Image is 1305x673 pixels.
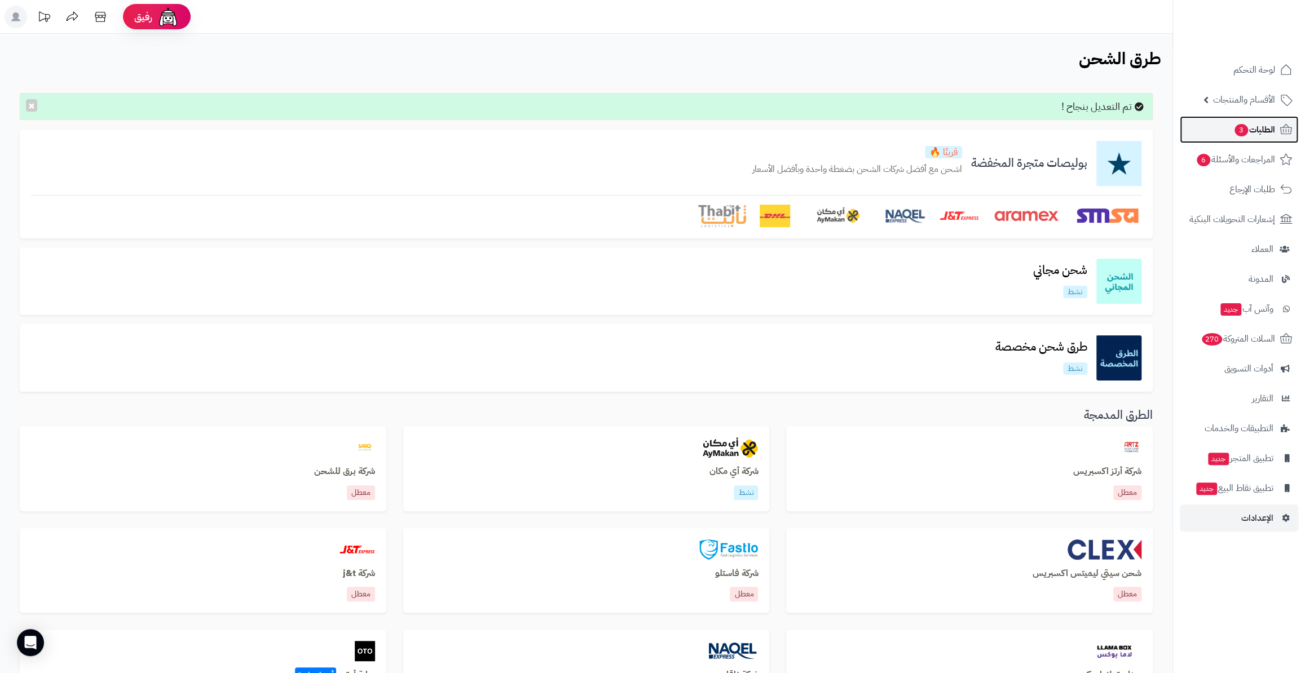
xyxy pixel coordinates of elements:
a: fastloشركة فاستلومعطل [403,528,770,613]
p: معطل [347,587,375,601]
a: artzexpressشركة أرتز اكسبريسمعطل [786,426,1153,511]
a: barqشركة برق للشحنمعطل [20,426,386,511]
span: 270 [1201,333,1222,346]
span: المدونة [1249,271,1273,287]
a: المدونة [1180,265,1298,293]
div: تم التعديل بنجاح ! [20,93,1153,120]
a: التطبيقات والخدمات [1180,415,1298,442]
a: التقارير [1180,385,1298,412]
span: لوحة التحكم [1233,62,1275,78]
span: طلبات الإرجاع [1229,181,1275,197]
span: الإعدادات [1241,510,1273,526]
img: oto [355,641,375,661]
p: نشط [1063,362,1087,375]
h3: بوليصات متجرة المخفضة [962,157,1096,170]
a: لوحة التحكم [1180,56,1298,83]
img: barq [355,437,375,458]
p: معطل [730,587,758,601]
b: طرق الشحن [1079,46,1161,71]
span: الأقسام والمنتجات [1213,92,1275,108]
a: العملاء [1180,236,1298,263]
h3: شحن مجاني [1024,264,1096,277]
p: نشط [1063,286,1087,298]
a: llamabox [797,641,1141,661]
a: jtشركة j&tمعطل [20,528,386,613]
span: إشعارات التحويلات البنكية [1189,211,1275,227]
img: clex [1068,539,1141,560]
span: أدوات التسويق [1224,361,1273,377]
span: جديد [1208,453,1229,465]
img: artzexpress [1121,437,1141,458]
span: تطبيق المتجر [1207,450,1273,466]
p: نشط [734,485,758,500]
img: J&T Express [939,205,979,227]
h3: شركة j&t [31,569,375,579]
img: SMSA [1074,205,1141,227]
a: شحن مجانينشط [1024,264,1096,298]
a: الطلبات3 [1180,116,1298,143]
h3: طرق شحن مخصصة [986,340,1096,353]
span: 6 [1197,154,1211,167]
p: معطل [347,485,375,500]
span: التطبيقات والخدمات [1205,420,1273,436]
span: وآتس آب [1219,301,1273,317]
span: التقارير [1252,391,1273,406]
span: العملاء [1251,241,1273,257]
h3: شركة برق للشحن [31,467,375,477]
p: معطل [1113,485,1141,500]
p: معطل [1113,587,1141,601]
h3: شحن سيتي ليميتس اكسبريس [797,569,1141,579]
p: اشحن مع أفضل شركات الشحن بضغطة واحدة وبأفضل الأسعار [752,163,962,176]
h3: شركة فاستلو [415,569,759,579]
img: fastlo [699,539,758,560]
span: المراجعات والأسئلة [1196,152,1275,167]
p: قريبًا 🔥 [925,146,962,158]
img: DHL [760,205,790,227]
img: Thabit [698,205,746,227]
a: تطبيق المتجرجديد [1180,445,1298,472]
img: naqel [707,641,758,661]
a: المراجعات والأسئلة6 [1180,146,1298,173]
a: طلبات الإرجاع [1180,176,1298,203]
img: Naqel [885,205,925,227]
h3: شركة أرتز اكسبريس [797,467,1141,477]
span: 3 [1235,124,1249,137]
a: aymakanشركة أي مكاننشط [403,426,770,511]
img: jt [339,539,375,560]
img: ai-face.png [157,6,179,28]
span: رفيق [134,10,152,24]
a: السلات المتروكة270 [1180,325,1298,352]
span: جديد [1220,303,1241,316]
a: تطبيق نقاط البيعجديد [1180,475,1298,502]
a: clexشحن سيتي ليميتس اكسبريسمعطل [786,528,1153,613]
button: × [26,99,37,112]
a: طرق شحن مخصصةنشط [986,340,1096,375]
img: Aramex [993,205,1060,227]
span: السلات المتروكة [1201,331,1275,347]
span: الطلبات [1233,122,1275,138]
a: وآتس آبجديد [1180,295,1298,322]
img: AyMakan [804,205,871,227]
span: جديد [1196,482,1217,495]
a: الإعدادات [1180,504,1298,532]
div: Open Intercom Messenger [17,629,44,656]
img: llamabox [1088,641,1141,661]
img: aymakan [703,437,758,458]
a: تحديثات المنصة [30,6,58,31]
img: logo-2.png [1228,25,1294,49]
a: أدوات التسويق [1180,355,1298,382]
a: إشعارات التحويلات البنكية [1180,206,1298,233]
span: تطبيق نقاط البيع [1195,480,1273,496]
h3: الطرق المدمجة [20,409,1153,422]
h3: شركة أي مكان [415,467,759,477]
